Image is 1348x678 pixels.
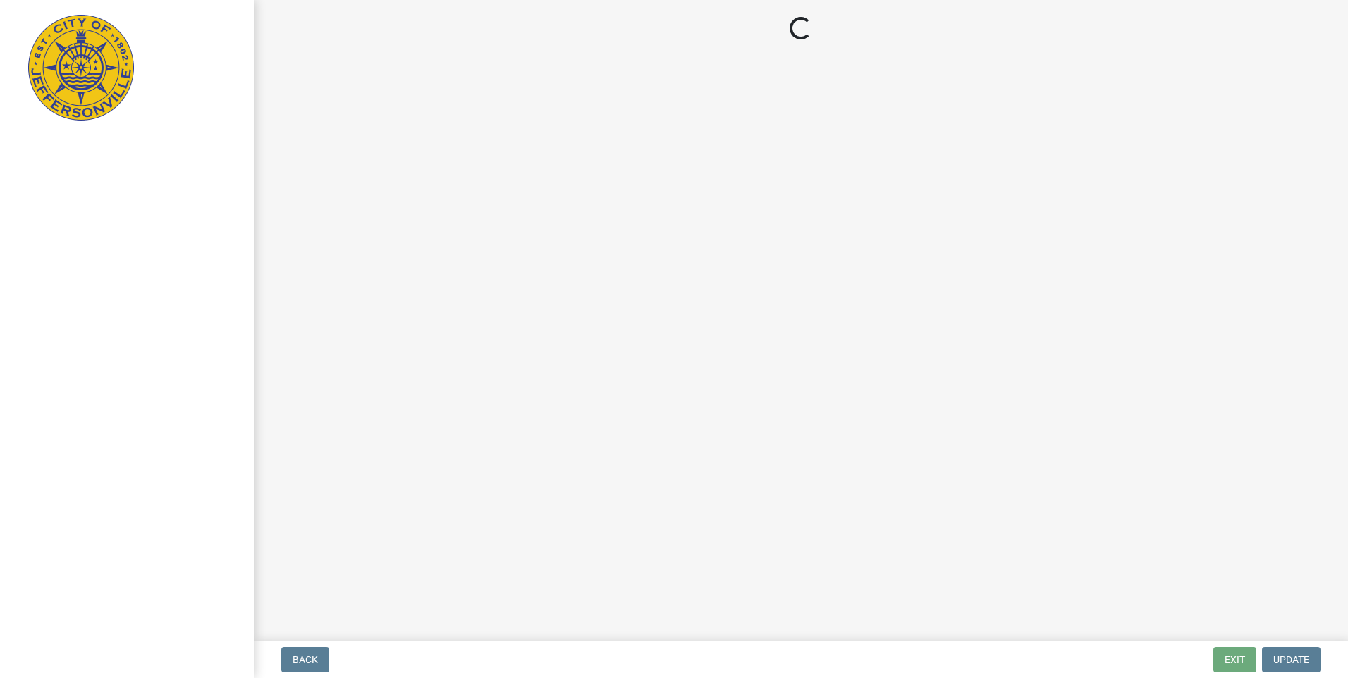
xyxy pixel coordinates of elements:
button: Exit [1213,647,1256,672]
button: Back [281,647,329,672]
span: Back [293,654,318,665]
span: Update [1273,654,1309,665]
button: Update [1262,647,1321,672]
img: City of Jeffersonville, Indiana [28,15,134,121]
